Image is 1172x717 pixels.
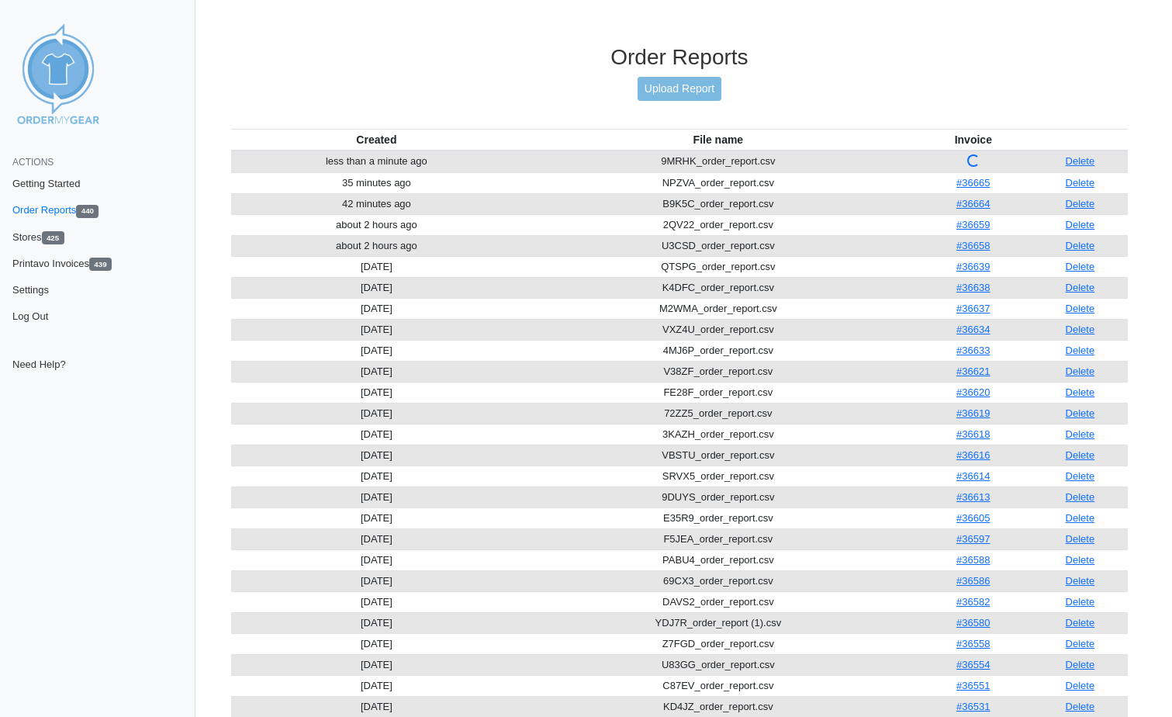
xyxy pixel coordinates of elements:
[1066,177,1095,189] a: Delete
[1066,345,1095,356] a: Delete
[522,129,914,151] th: File name
[914,129,1032,151] th: Invoice
[1066,575,1095,587] a: Delete
[1066,428,1095,440] a: Delete
[522,151,914,173] td: 9MRHK_order_report.csv
[1066,407,1095,419] a: Delete
[522,696,914,717] td: KD4JZ_order_report.csv
[956,345,990,356] a: #36633
[1066,365,1095,377] a: Delete
[1066,512,1095,524] a: Delete
[522,675,914,696] td: C87EV_order_report.csv
[956,261,990,272] a: #36639
[956,365,990,377] a: #36621
[231,277,522,298] td: [DATE]
[231,612,522,633] td: [DATE]
[956,701,990,712] a: #36531
[231,361,522,382] td: [DATE]
[231,487,522,507] td: [DATE]
[522,214,914,235] td: 2QV22_order_report.csv
[956,177,990,189] a: #36665
[522,612,914,633] td: YDJ7R_order_report (1).csv
[1066,449,1095,461] a: Delete
[231,466,522,487] td: [DATE]
[956,324,990,335] a: #36634
[231,633,522,654] td: [DATE]
[956,596,990,608] a: #36582
[231,44,1128,71] h3: Order Reports
[956,470,990,482] a: #36614
[522,277,914,298] td: K4DFC_order_report.csv
[231,193,522,214] td: 42 minutes ago
[956,449,990,461] a: #36616
[956,198,990,210] a: #36664
[1066,701,1095,712] a: Delete
[231,172,522,193] td: 35 minutes ago
[522,235,914,256] td: U3CSD_order_report.csv
[956,240,990,251] a: #36658
[522,193,914,214] td: B9K5C_order_report.csv
[231,235,522,256] td: about 2 hours ago
[231,319,522,340] td: [DATE]
[231,528,522,549] td: [DATE]
[12,157,54,168] span: Actions
[231,507,522,528] td: [DATE]
[231,403,522,424] td: [DATE]
[1066,386,1095,398] a: Delete
[1066,617,1095,629] a: Delete
[1066,155,1095,167] a: Delete
[638,77,721,101] a: Upload Report
[1066,680,1095,691] a: Delete
[1066,491,1095,503] a: Delete
[522,319,914,340] td: VXZ4U_order_report.csv
[522,591,914,612] td: DAVS2_order_report.csv
[956,575,990,587] a: #36586
[1066,533,1095,545] a: Delete
[956,219,990,230] a: #36659
[522,256,914,277] td: QTSPG_order_report.csv
[231,445,522,466] td: [DATE]
[231,424,522,445] td: [DATE]
[522,507,914,528] td: E35R9_order_report.csv
[1066,596,1095,608] a: Delete
[522,298,914,319] td: M2WMA_order_report.csv
[1066,198,1095,210] a: Delete
[89,258,112,271] span: 439
[231,340,522,361] td: [DATE]
[522,487,914,507] td: 9DUYS_order_report.csv
[231,256,522,277] td: [DATE]
[522,403,914,424] td: 72ZZ5_order_report.csv
[522,172,914,193] td: NPZVA_order_report.csv
[1066,219,1095,230] a: Delete
[522,382,914,403] td: FE28F_order_report.csv
[522,570,914,591] td: 69CX3_order_report.csv
[231,214,522,235] td: about 2 hours ago
[1066,470,1095,482] a: Delete
[956,638,990,649] a: #36558
[956,491,990,503] a: #36613
[76,205,99,218] span: 440
[522,528,914,549] td: F5JEA_order_report.csv
[522,633,914,654] td: Z7FGD_order_report.csv
[522,445,914,466] td: VBSTU_order_report.csv
[231,591,522,612] td: [DATE]
[231,696,522,717] td: [DATE]
[231,570,522,591] td: [DATE]
[231,382,522,403] td: [DATE]
[956,680,990,691] a: #36551
[522,361,914,382] td: V38ZF_order_report.csv
[956,617,990,629] a: #36580
[1066,303,1095,314] a: Delete
[42,231,64,244] span: 425
[1066,261,1095,272] a: Delete
[956,407,990,419] a: #36619
[1066,659,1095,670] a: Delete
[956,282,990,293] a: #36638
[1066,638,1095,649] a: Delete
[522,549,914,570] td: PABU4_order_report.csv
[956,659,990,670] a: #36554
[522,424,914,445] td: 3KAZH_order_report.csv
[956,512,990,524] a: #36605
[231,129,522,151] th: Created
[522,654,914,675] td: U83GG_order_report.csv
